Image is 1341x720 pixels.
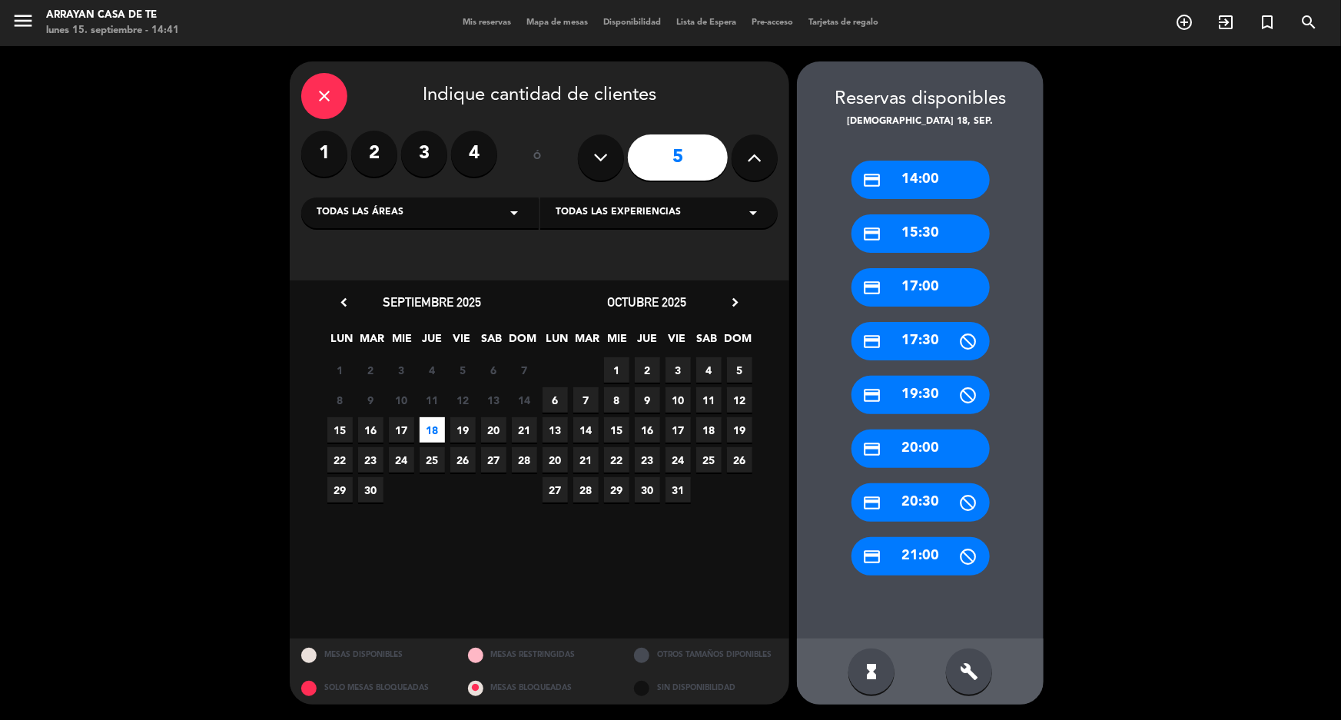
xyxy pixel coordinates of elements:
span: 12 [450,387,476,413]
span: 5 [450,357,476,383]
i: chevron_left [336,294,352,310]
span: octubre 2025 [608,294,687,310]
i: credit_card [863,332,882,351]
label: 3 [401,131,447,177]
span: 15 [604,417,629,443]
div: MESAS BLOQUEADAS [456,672,623,705]
span: 14 [512,387,537,413]
span: Pre-acceso [744,18,801,27]
i: build [960,662,978,681]
span: 6 [543,387,568,413]
span: 22 [604,447,629,473]
i: arrow_drop_down [505,204,523,222]
div: MESAS RESTRINGIDAS [456,639,623,672]
span: 7 [512,357,537,383]
div: Indique cantidad de clientes [301,73,778,119]
i: search [1300,13,1318,32]
span: 4 [696,357,722,383]
div: 20:00 [851,430,990,468]
span: 25 [420,447,445,473]
span: 8 [327,387,353,413]
span: 27 [481,447,506,473]
span: 22 [327,447,353,473]
span: Lista de Espera [669,18,744,27]
span: 31 [666,477,691,503]
div: [DEMOGRAPHIC_DATA] 18, sep. [797,114,1044,130]
div: lunes 15. septiembre - 14:41 [46,23,179,38]
span: 10 [666,387,691,413]
label: 2 [351,131,397,177]
span: MIE [390,330,415,355]
i: add_circle_outline [1175,13,1193,32]
i: hourglass_full [862,662,881,681]
span: SAB [695,330,720,355]
span: 25 [696,447,722,473]
div: 19:30 [851,376,990,414]
span: 20 [481,417,506,443]
span: 24 [389,447,414,473]
i: exit_to_app [1217,13,1235,32]
i: close [315,87,334,105]
div: 17:00 [851,268,990,307]
span: 16 [358,417,383,443]
span: 18 [696,417,722,443]
div: 20:30 [851,483,990,522]
span: DOM [725,330,750,355]
i: credit_card [863,547,882,566]
span: Tarjetas de regalo [801,18,886,27]
span: JUE [420,330,445,355]
div: ó [513,131,563,184]
span: 7 [573,387,599,413]
span: 15 [327,417,353,443]
i: credit_card [863,224,882,244]
span: LUN [330,330,355,355]
i: credit_card [863,278,882,297]
span: 24 [666,447,691,473]
span: Mis reservas [455,18,519,27]
span: MAR [575,330,600,355]
span: 16 [635,417,660,443]
span: 19 [727,417,752,443]
span: 13 [481,387,506,413]
span: 1 [604,357,629,383]
label: 4 [451,131,497,177]
span: 26 [727,447,752,473]
div: Arrayan Casa de Te [46,8,179,23]
span: 14 [573,417,599,443]
span: VIE [450,330,475,355]
button: menu [12,9,35,38]
span: VIE [665,330,690,355]
i: credit_card [863,440,882,459]
span: 3 [389,357,414,383]
span: MAR [360,330,385,355]
span: 11 [696,387,722,413]
span: 9 [635,387,660,413]
i: menu [12,9,35,32]
div: MESAS DISPONIBLES [290,639,456,672]
span: SAB [480,330,505,355]
span: 28 [573,477,599,503]
span: Todas las áreas [317,205,403,221]
span: DOM [510,330,535,355]
span: 4 [420,357,445,383]
div: 15:30 [851,214,990,253]
i: chevron_right [727,294,743,310]
span: 11 [420,387,445,413]
span: 29 [327,477,353,503]
span: 20 [543,447,568,473]
i: credit_card [863,386,882,405]
span: 12 [727,387,752,413]
i: credit_card [863,171,882,190]
span: 10 [389,387,414,413]
label: 1 [301,131,347,177]
div: OTROS TAMAÑOS DIPONIBLES [622,639,789,672]
span: 28 [512,447,537,473]
div: 21:00 [851,537,990,576]
i: credit_card [863,493,882,513]
span: 17 [389,417,414,443]
span: 26 [450,447,476,473]
span: Todas las experiencias [556,205,681,221]
span: 23 [635,447,660,473]
span: septiembre 2025 [383,294,481,310]
span: 21 [573,447,599,473]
